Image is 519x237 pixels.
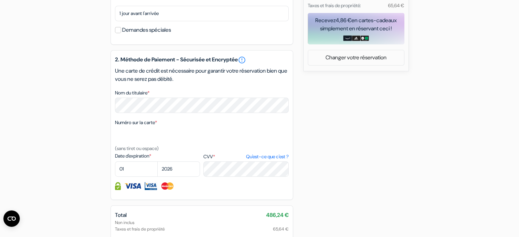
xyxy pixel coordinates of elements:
img: amazon-card-no-text.png [343,35,352,41]
img: Information de carte de crédit entièrement encryptée et sécurisée [115,182,121,190]
span: 65,64 € [273,226,289,232]
img: uber-uber-eats-card.png [360,35,369,41]
label: Demandes spéciales [122,25,171,35]
p: Une carte de crédit est nécessaire pour garantir votre réservation bien que vous ne serez pas déb... [115,67,289,83]
div: Recevez en cartes-cadeaux simplement en réservant ceci ! [308,16,404,33]
img: adidas-card.png [352,35,360,41]
a: Qu'est-ce que c'est ? [246,153,288,160]
label: CVV [203,153,288,160]
span: 4,86 € [336,17,351,24]
button: Ouvrir le widget CMP [3,210,20,227]
div: Non inclus Taxes et frais de propriété [115,219,289,232]
small: 65,64 € [388,2,404,9]
h5: 2. Méthode de Paiement - Sécurisée et Encryptée [115,56,289,64]
small: (sans tiret ou espace) [115,145,159,151]
span: Total [115,211,127,219]
small: Taxes et frais de propriété: [308,2,361,9]
img: Visa [124,182,141,190]
label: Nom du titulaire [115,89,149,97]
label: Date d'expiration [115,152,200,160]
span: 486,24 € [266,211,289,219]
a: Changer votre réservation [308,51,404,64]
img: Visa Electron [145,182,157,190]
img: Master Card [160,182,174,190]
label: Numéro sur la carte [115,119,157,126]
a: error_outline [238,56,246,64]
